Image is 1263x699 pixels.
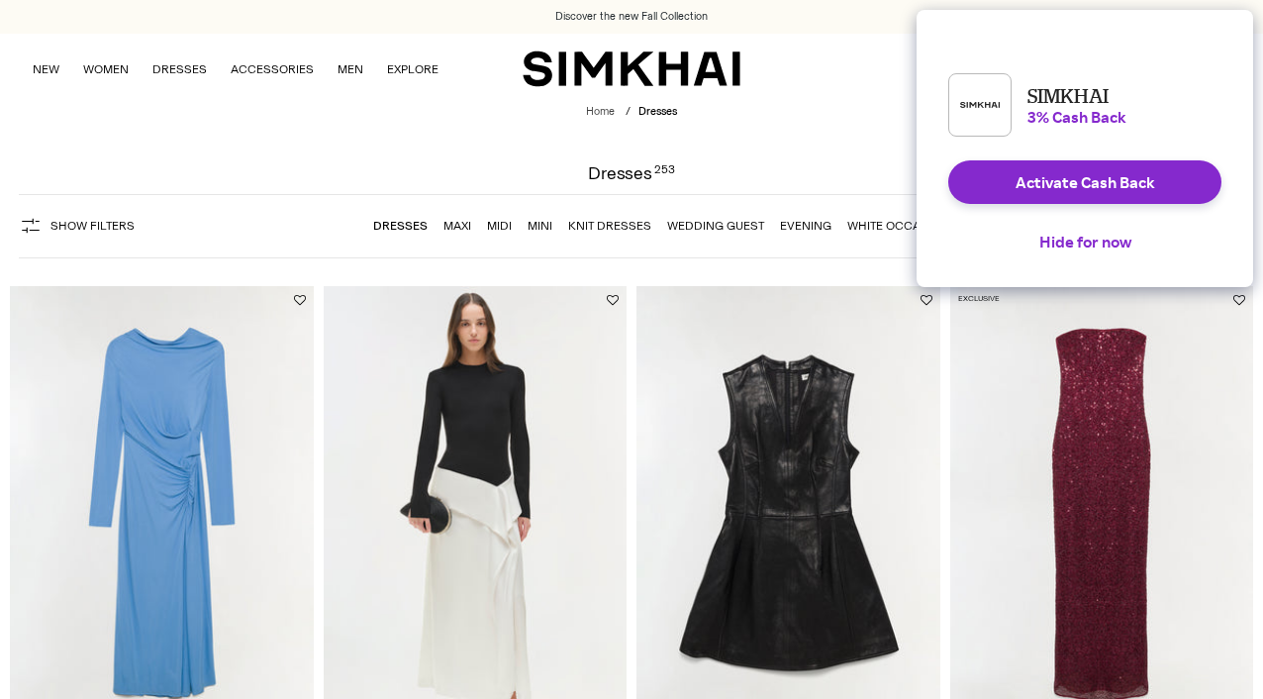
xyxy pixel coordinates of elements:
[373,219,428,233] a: Dresses
[523,50,740,88] a: SIMKHAI
[33,48,59,91] a: NEW
[638,105,677,118] span: Dresses
[231,48,314,91] a: ACCESSORIES
[1233,294,1245,306] button: Add to Wishlist
[568,219,651,233] a: Knit Dresses
[780,219,831,233] a: Evening
[654,164,675,182] div: 253
[338,48,363,91] a: MEN
[387,48,438,91] a: EXPLORE
[373,205,949,247] nav: Linked collections
[586,105,615,118] a: Home
[847,219,949,233] a: White Occasion
[528,219,552,233] a: Mini
[19,210,135,242] button: Show Filters
[555,9,708,25] a: Discover the new Fall Collection
[152,48,207,91] a: DRESSES
[294,294,306,306] button: Add to Wishlist
[487,219,512,233] a: Midi
[443,219,471,233] a: Maxi
[626,104,631,121] div: /
[586,104,677,121] nav: breadcrumbs
[50,219,135,233] span: Show Filters
[667,219,764,233] a: Wedding Guest
[607,294,619,306] button: Add to Wishlist
[921,294,932,306] button: Add to Wishlist
[588,164,675,182] h1: Dresses
[83,48,129,91] a: WOMEN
